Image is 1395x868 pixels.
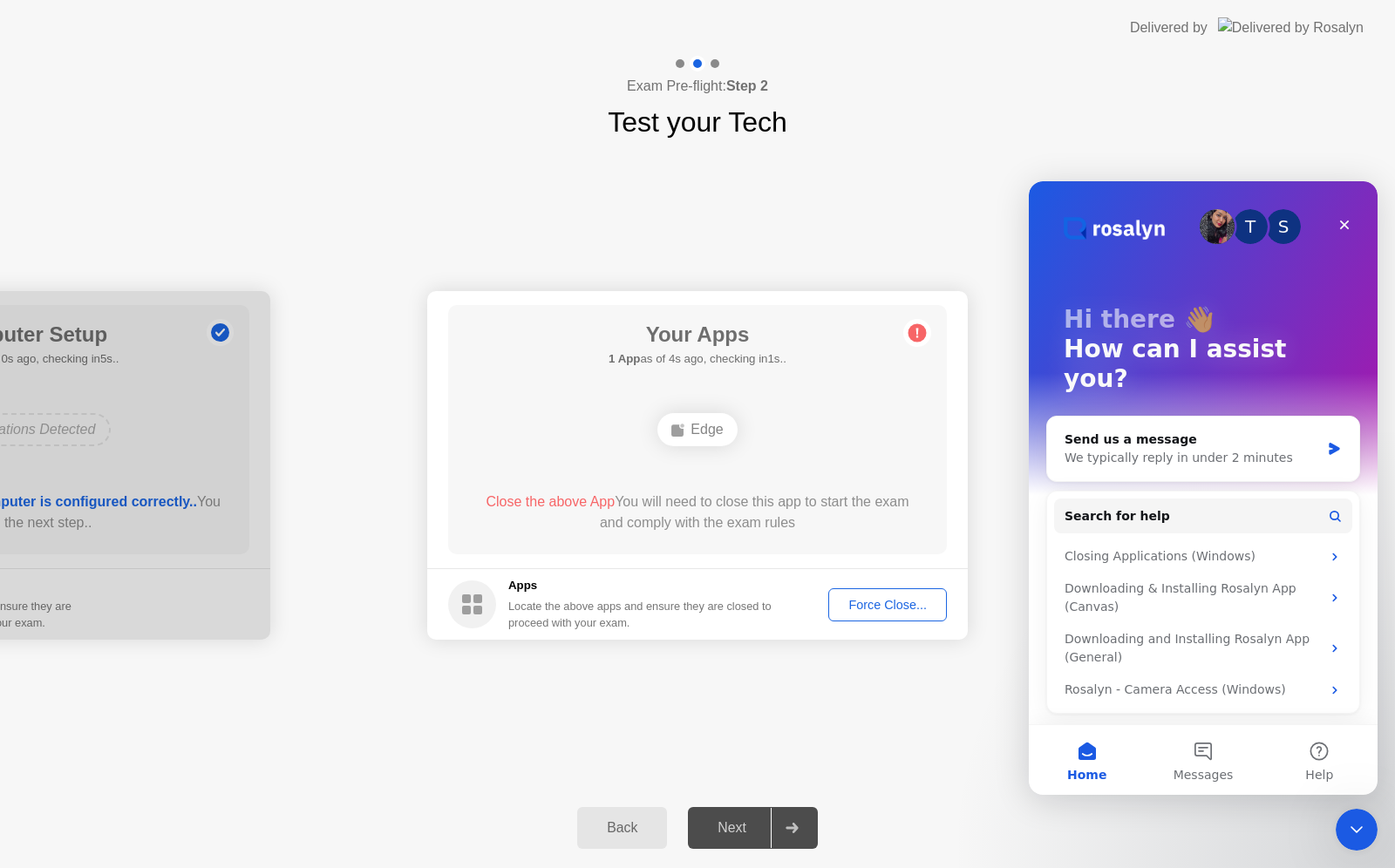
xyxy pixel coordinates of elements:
img: Delivered by Rosalyn [1218,17,1364,37]
div: Next [693,820,771,836]
b: 1 App [609,352,640,365]
b: Step 2 [726,78,768,93]
div: Back [582,820,662,836]
button: Back [577,807,667,849]
div: Delivered by [1130,17,1208,38]
div: Edge [657,413,737,446]
div: Locate the above apps and ensure they are closed to proceed with your exam. [508,598,772,631]
h5: as of 4s ago, checking in1s.. [609,350,786,368]
h1: Your Apps [609,319,786,350]
div: Force Close... [834,598,941,612]
span: Close the above App [486,494,615,509]
h1: Test your Tech [608,101,787,143]
h4: Exam Pre-flight: [627,76,768,97]
button: Force Close... [828,588,947,621]
h5: Apps [508,577,772,594]
iframe: Intercom live chat [1336,809,1378,851]
button: Next [688,807,818,849]
iframe: Intercom live chat [1029,181,1378,795]
div: You will need to close this app to start the exam and comply with the exam rules [473,492,922,533]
